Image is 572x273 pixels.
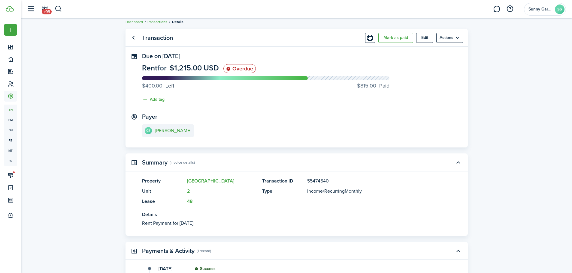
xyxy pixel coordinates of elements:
button: Edit [416,33,433,43]
avatar-text: CS [145,127,152,134]
e-details-info-title: [PERSON_NAME] [155,128,191,133]
panel-main-body: Toggle accordion [126,177,468,236]
status: Overdue [223,64,256,73]
panel-main-title: Transaction ID [262,177,304,185]
menu-btn: Actions [436,33,463,43]
transaction-details-activity-item-date: [DATE] [159,266,189,271]
a: 2 [187,188,190,194]
status: Success [195,266,216,271]
span: Details [172,19,183,25]
a: pm [4,115,17,125]
button: Open resource center [505,4,515,14]
a: re [4,135,17,145]
a: Transactions [147,19,167,25]
span: $1,215.00 USD [170,62,219,73]
a: 48 [187,198,193,205]
panel-main-subtitle: (1 record) [197,248,211,254]
button: Open sidebar [25,3,37,15]
panel-main-title: Type [262,188,304,195]
a: mt [4,145,17,156]
span: Income [307,188,323,194]
button: Open menu [436,33,463,43]
progress-caption-label: Left [142,82,174,90]
progress-caption-label-value: $815.00 [357,82,376,90]
progress-caption-label-value: $400.00 [142,82,162,90]
a: Messaging [491,1,502,17]
span: Due on [DATE] [142,52,180,61]
a: Dashboard [126,19,143,25]
button: Mark as paid [378,33,413,43]
a: tn [4,105,17,115]
button: Add tag [142,96,165,103]
button: Open menu [4,24,17,36]
img: TenantCloud [6,6,14,12]
panel-main-subtitle: (Invoice details) [170,160,195,165]
a: bn [4,125,17,135]
avatar-text: SG [555,4,564,14]
button: Toggle accordion [453,246,463,256]
span: +99 [42,9,52,14]
button: Search [55,4,62,14]
panel-main-title: Summary [142,159,168,166]
panel-main-description: / [307,188,433,195]
a: [GEOGRAPHIC_DATA] [187,177,234,184]
panel-main-title: Payer [142,113,157,120]
span: Rent [142,62,157,73]
a: CS[PERSON_NAME] [142,124,194,137]
panel-main-title: Payments & Activity [142,248,195,254]
panel-main-title: Unit [142,188,184,195]
a: Go back [129,33,139,43]
a: re [4,156,17,166]
span: Sunny Garden LLC [528,7,552,11]
a: Notifications [39,1,50,17]
panel-main-title: Transaction [142,34,173,41]
progress-caption-label: Paid [357,82,389,90]
panel-main-description: 55474540 [307,177,433,185]
panel-main-title: Details [142,211,433,218]
span: for [157,62,167,73]
panel-main-title: Lease [142,198,184,205]
button: Toggle accordion [453,157,463,168]
button: Print [365,33,375,43]
panel-main-title: Property [142,177,184,185]
span: Recurring Monthly [324,188,362,194]
panel-main-description: Rent Payment for [DATE]. [142,220,433,227]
